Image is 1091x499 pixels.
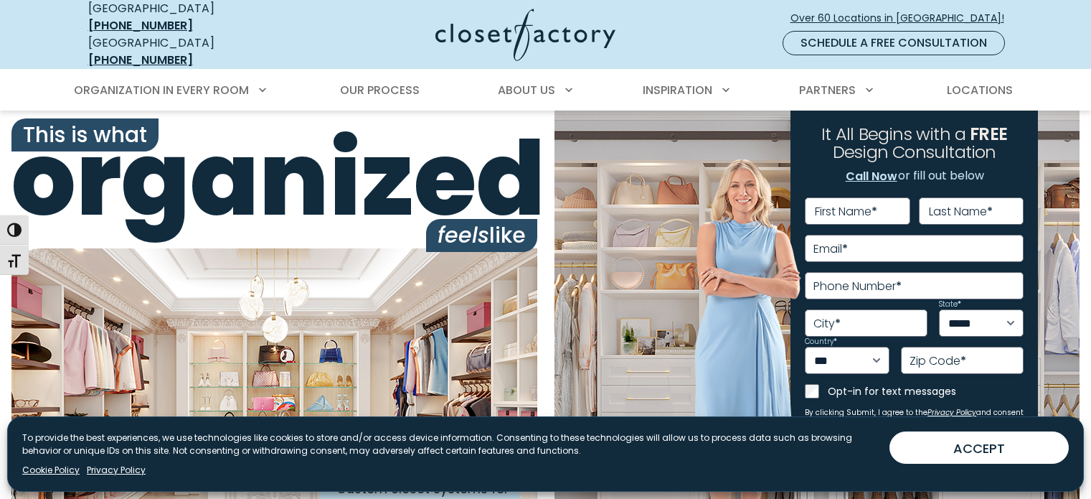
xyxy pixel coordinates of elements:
span: Locations [947,82,1013,98]
div: [GEOGRAPHIC_DATA] [88,34,296,69]
nav: Primary Menu [64,70,1028,111]
a: Schedule a Free Consultation [783,31,1005,55]
a: [PHONE_NUMBER] [88,17,193,34]
a: Over 60 Locations in [GEOGRAPHIC_DATA]! [790,6,1016,31]
i: feels [438,220,489,251]
span: Our Process [340,82,420,98]
span: Partners [799,82,856,98]
span: like [426,219,537,252]
span: Organization in Every Room [74,82,249,98]
span: Over 60 Locations in [GEOGRAPHIC_DATA]! [790,11,1016,26]
p: To provide the best experiences, we use technologies like cookies to store and/or access device i... [22,432,878,457]
a: [PHONE_NUMBER] [88,52,193,68]
a: Cookie Policy [22,464,80,477]
span: Inspiration [643,82,712,98]
button: ACCEPT [889,432,1069,464]
a: Privacy Policy [87,464,146,477]
span: organized [11,129,537,230]
span: About Us [498,82,555,98]
img: Closet Factory Logo [435,9,615,61]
